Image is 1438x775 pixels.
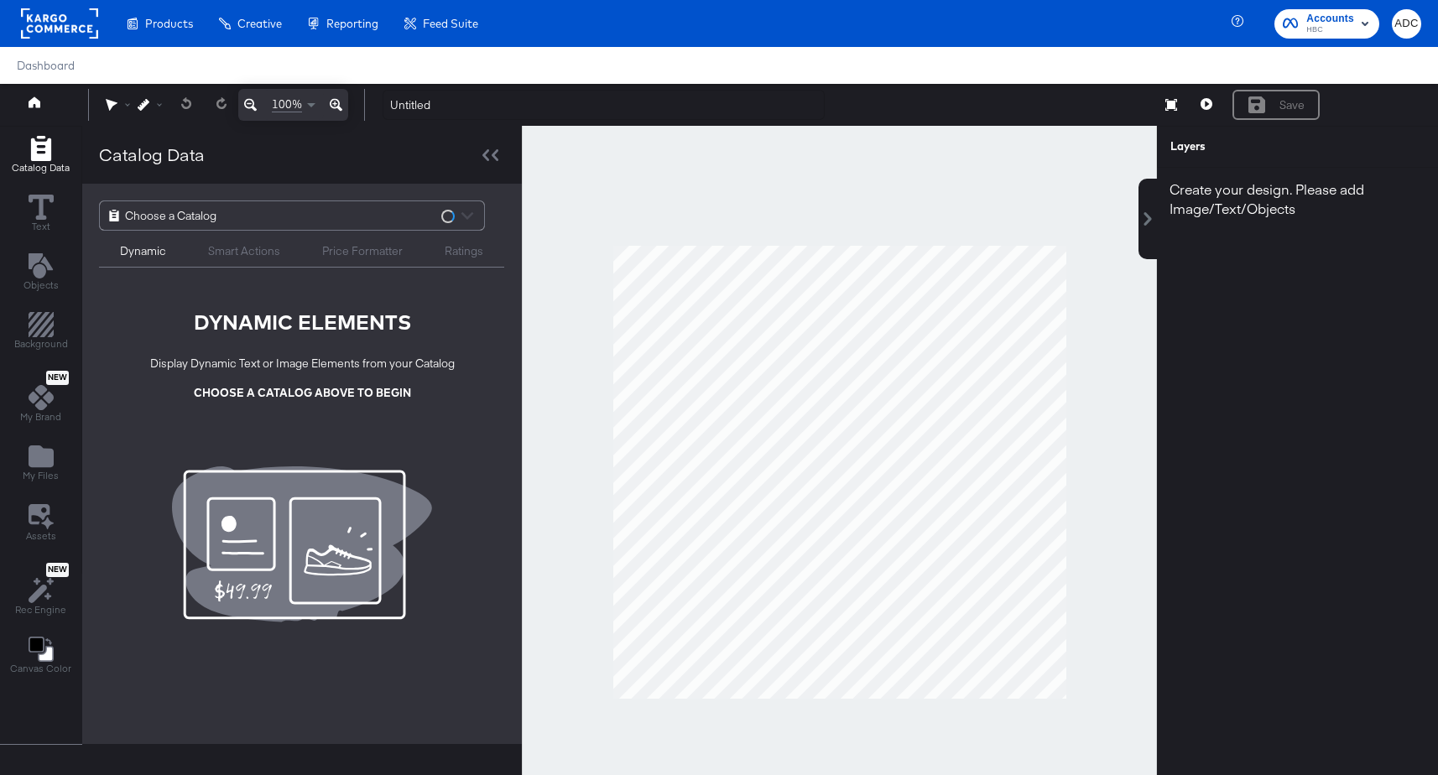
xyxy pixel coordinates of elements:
[423,17,478,30] span: Feed Suite
[20,410,61,424] span: My Brand
[16,499,66,548] button: Assets
[23,278,59,292] span: Objects
[46,372,69,383] span: New
[10,367,71,429] button: NewMy Brand
[194,385,411,401] div: CHOOSE A CATALOG ABOVE TO BEGIN
[46,564,69,575] span: New
[1399,14,1415,34] span: ADC
[5,559,76,622] button: NewRec Engine
[1306,23,1354,37] span: HBC
[32,220,50,233] span: Text
[14,337,68,351] span: Background
[1274,9,1379,39] button: AccountsHBC
[12,161,70,174] span: Catalog Data
[17,59,75,72] a: Dashboard
[145,17,193,30] span: Products
[1157,168,1438,230] div: Create your design. Please add Image/Text/Objects
[125,201,216,230] span: Choose a Catalog
[445,243,483,259] div: Ratings
[26,529,56,543] span: Assets
[1306,10,1354,28] span: Accounts
[18,190,64,238] button: Text
[150,356,455,372] div: Display Dynamic Text or Image Elements from your Catalog
[237,17,282,30] span: Creative
[272,96,302,112] span: 100%
[326,17,378,30] span: Reporting
[13,249,69,297] button: Add Text
[322,243,403,259] div: Price Formatter
[120,243,166,259] div: Dynamic
[1170,138,1342,154] div: Layers
[13,440,69,488] button: Add Files
[99,143,205,167] div: Catalog Data
[194,308,411,336] div: DYNAMIC ELEMENTS
[1392,9,1421,39] button: ADC
[23,469,59,482] span: My Files
[2,132,80,179] button: Add Rectangle
[10,662,71,675] span: Canvas Color
[208,243,280,259] div: Smart Actions
[4,309,78,356] button: Add Rectangle
[15,603,66,616] span: Rec Engine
